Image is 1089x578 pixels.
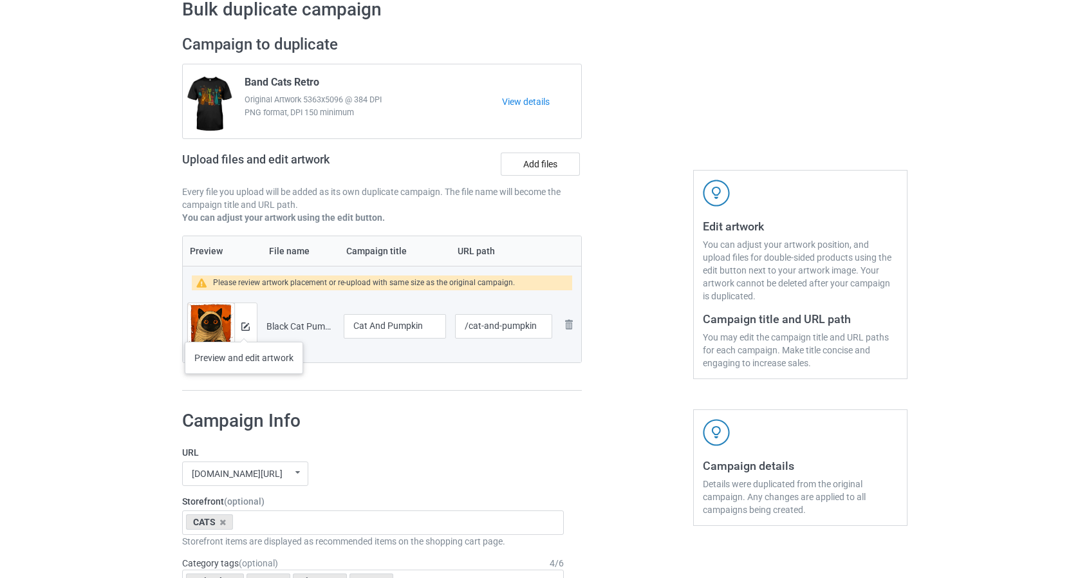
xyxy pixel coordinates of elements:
[182,446,564,459] label: URL
[185,342,303,374] div: Preview and edit artwork
[266,320,335,333] div: Black Cat Pumpkin.png
[182,557,278,570] label: Category tags
[241,322,250,331] img: svg+xml;base64,PD94bWwgdmVyc2lvbj0iMS4wIiBlbmNvZGluZz0iVVRGLTgiPz4KPHN2ZyB3aWR0aD0iMTRweCIgaGVpZ2...
[192,469,283,478] div: [DOMAIN_NAME][URL]
[182,495,564,508] label: Storefront
[245,93,503,106] span: Original Artwork 5363x5096 @ 384 DPI
[703,312,898,326] h3: Campaign title and URL path
[703,419,730,446] img: svg+xml;base64,PD94bWwgdmVyc2lvbj0iMS4wIiBlbmNvZGluZz0iVVRGLTgiPz4KPHN2ZyB3aWR0aD0iNDJweCIgaGVpZ2...
[186,514,234,530] div: CATS
[451,236,556,266] th: URL path
[703,238,898,303] div: You can adjust your artwork position, and upload files for double-sided products using the edit b...
[182,153,422,176] h2: Upload files and edit artwork
[182,185,582,211] p: Every file you upload will be added as its own duplicate campaign. The file name will become the ...
[196,278,214,288] img: warning
[182,35,582,55] h2: Campaign to duplicate
[703,478,898,516] div: Details were duplicated from the original campaign. Any changes are applied to all campaigns bein...
[239,558,278,568] span: (optional)
[550,557,564,570] div: 4 / 6
[703,219,898,234] h3: Edit artwork
[245,106,503,119] span: PNG format, DPI 150 minimum
[339,236,451,266] th: Campaign title
[213,275,515,290] div: Please review artwork placement or re-upload with same size as the original campaign.
[183,236,262,266] th: Preview
[245,76,319,93] span: Band Cats Retro
[182,212,385,223] b: You can adjust your artwork using the edit button.
[182,409,564,433] h1: Campaign Info
[703,180,730,207] img: svg+xml;base64,PD94bWwgdmVyc2lvbj0iMS4wIiBlbmNvZGluZz0iVVRGLTgiPz4KPHN2ZyB3aWR0aD0iNDJweCIgaGVpZ2...
[182,535,564,548] div: Storefront items are displayed as recommended items on the shopping cart page.
[703,458,898,473] h3: Campaign details
[561,317,577,332] img: svg+xml;base64,PD94bWwgdmVyc2lvbj0iMS4wIiBlbmNvZGluZz0iVVRGLTgiPz4KPHN2ZyB3aWR0aD0iMjhweCIgaGVpZ2...
[501,153,580,176] label: Add files
[502,95,581,108] a: View details
[224,496,265,507] span: (optional)
[188,303,234,367] img: original.png
[703,331,898,369] div: You may edit the campaign title and URL paths for each campaign. Make title concise and engaging ...
[262,236,339,266] th: File name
